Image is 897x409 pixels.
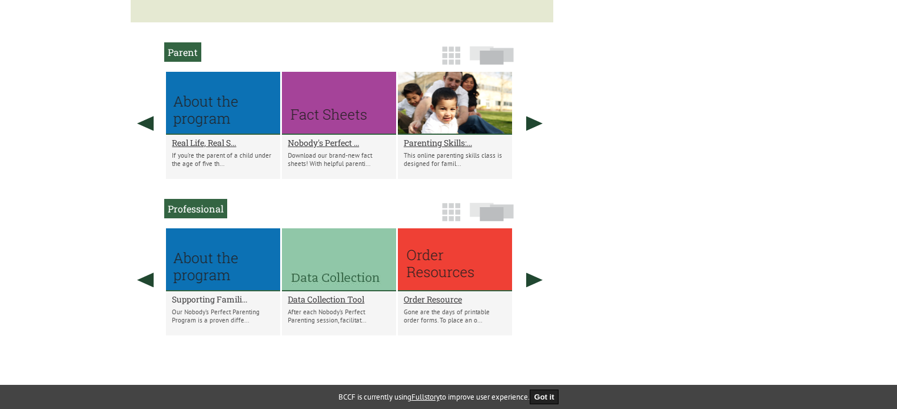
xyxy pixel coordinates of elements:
img: slide-icon.png [470,202,514,221]
a: Grid View [438,208,464,227]
a: Order Resource [404,294,506,305]
a: Supporting Famili... [172,294,274,305]
p: This online parenting skills class is designed for famil... [404,151,506,168]
li: Order Resource [398,228,512,335]
li: Nobody's Perfect Fact Sheets [282,72,396,179]
a: Slide View [466,208,517,227]
a: Parenting Skills:... [404,137,506,148]
h2: Parent [164,42,201,62]
a: Data Collection Tool [288,294,390,305]
a: Nobody's Perfect ... [288,137,390,148]
p: Gone are the days of printable order forms. To place an o... [404,308,506,324]
a: Real Life, Real S... [172,137,274,148]
img: grid-icon.png [442,46,460,65]
p: After each Nobody’s Perfect Parenting session, facilitat... [288,308,390,324]
li: Data Collection Tool [282,228,396,335]
button: Got it [530,390,559,404]
img: slide-icon.png [470,46,514,65]
p: If you’re the parent of a child under the age of five th... [172,151,274,168]
a: Grid View [438,52,464,71]
a: Slide View [466,52,517,71]
li: Parenting Skills: 0-5 [398,72,512,179]
p: Download our brand-new fact sheets! With helpful parenti... [288,151,390,168]
li: Real Life, Real Support for Positive Parenting [166,72,280,179]
li: Supporting Families, Reducing Risk [166,228,280,335]
p: Our Nobody’s Perfect Parenting Program is a proven diffe... [172,308,274,324]
a: Fullstory [411,392,440,402]
h2: Professional [164,199,227,218]
img: grid-icon.png [442,203,460,221]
